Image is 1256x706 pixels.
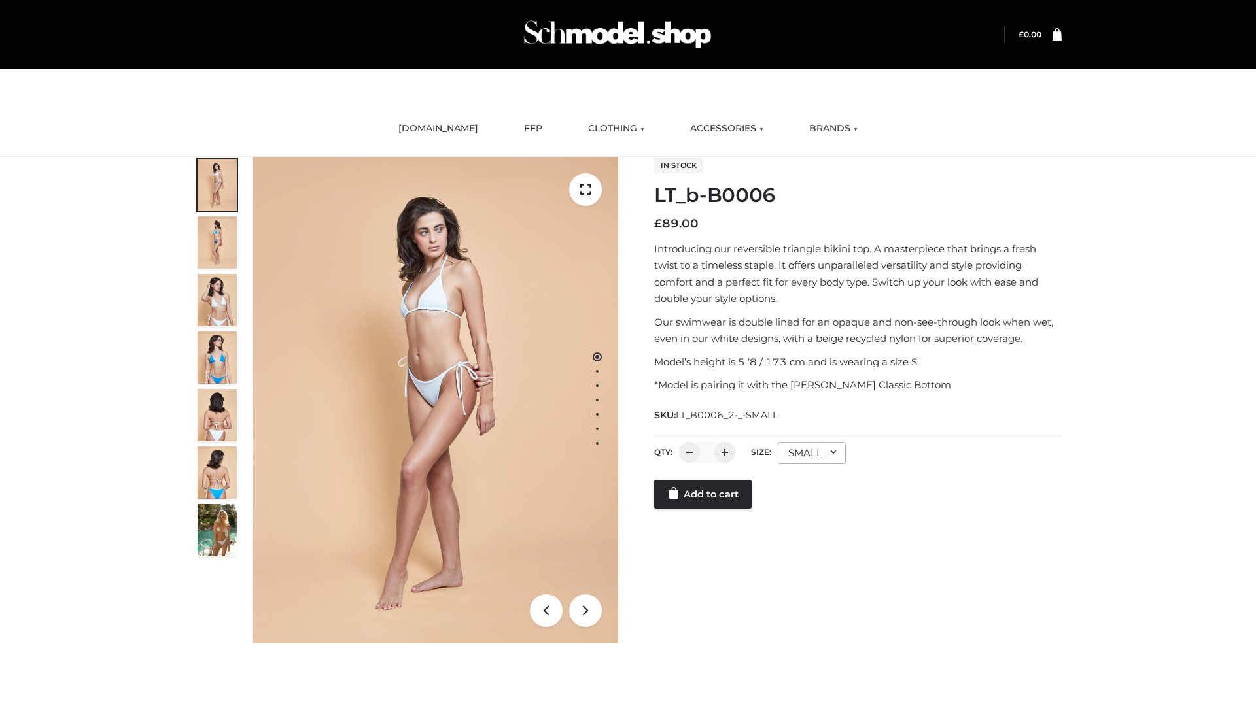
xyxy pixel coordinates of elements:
a: BRANDS [799,114,867,143]
bdi: 0.00 [1019,29,1041,39]
span: £ [1019,29,1024,39]
img: ArielClassicBikiniTop_CloudNine_AzureSky_OW114ECO_1-scaled.jpg [198,159,237,211]
a: CLOTHING [578,114,654,143]
p: *Model is pairing it with the [PERSON_NAME] Classic Bottom [654,377,1062,394]
img: Schmodel Admin 964 [519,8,716,60]
p: Model’s height is 5 ‘8 / 173 cm and is wearing a size S. [654,354,1062,371]
img: ArielClassicBikiniTop_CloudNine_AzureSky_OW114ECO_4-scaled.jpg [198,331,237,384]
bdi: 89.00 [654,216,699,231]
span: £ [654,216,662,231]
span: SKU: [654,407,779,423]
a: £0.00 [1019,29,1041,39]
a: FFP [514,114,552,143]
a: [DOMAIN_NAME] [389,114,488,143]
p: Introducing our reversible triangle bikini top. A masterpiece that brings a fresh twist to a time... [654,241,1062,307]
label: QTY: [654,447,672,457]
p: Our swimwear is double lined for an opaque and non-see-through look when wet, even in our white d... [654,314,1062,347]
a: Add to cart [654,480,752,509]
label: Size: [751,447,771,457]
img: ArielClassicBikiniTop_CloudNine_AzureSky_OW114ECO_1 [253,157,618,643]
img: ArielClassicBikiniTop_CloudNine_AzureSky_OW114ECO_2-scaled.jpg [198,216,237,269]
img: ArielClassicBikiniTop_CloudNine_AzureSky_OW114ECO_8-scaled.jpg [198,446,237,499]
a: ACCESSORIES [680,114,773,143]
img: ArielClassicBikiniTop_CloudNine_AzureSky_OW114ECO_3-scaled.jpg [198,274,237,326]
img: Arieltop_CloudNine_AzureSky2.jpg [198,504,237,556]
div: SMALL [778,442,846,464]
span: LT_B0006_2-_-SMALL [676,409,778,421]
h1: LT_b-B0006 [654,184,1062,207]
img: ArielClassicBikiniTop_CloudNine_AzureSky_OW114ECO_7-scaled.jpg [198,389,237,441]
span: In stock [654,158,703,173]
